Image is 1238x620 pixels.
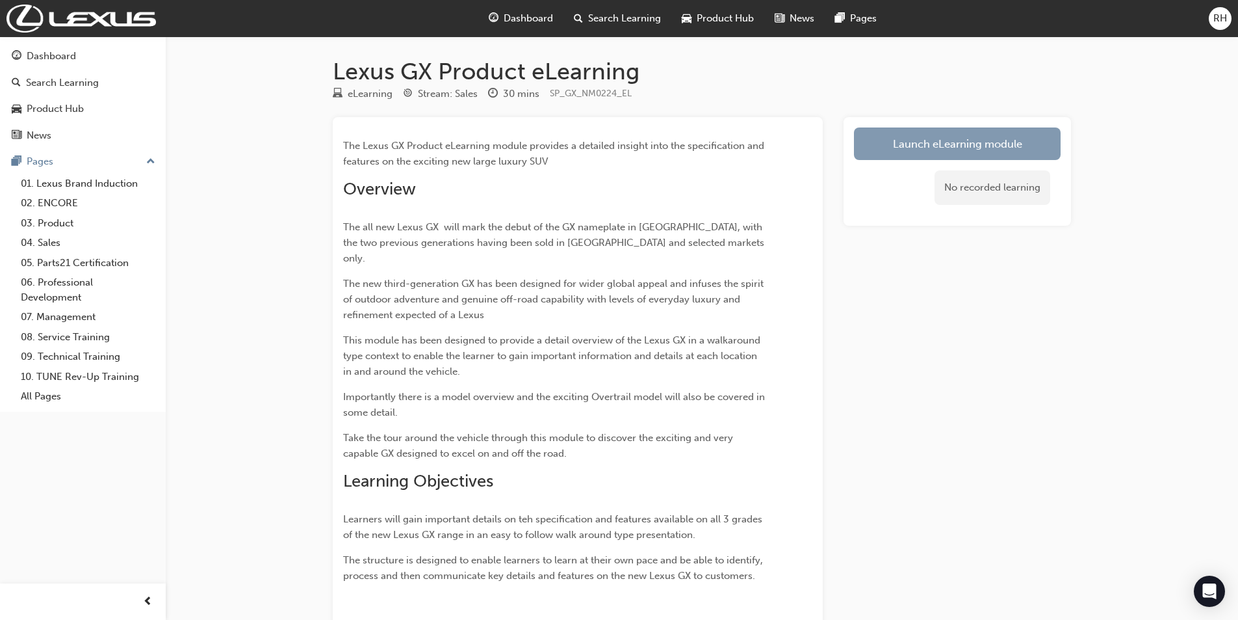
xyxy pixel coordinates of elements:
span: Importantly there is a model overview and the exciting Overtrail model will also be covered in so... [343,391,767,418]
div: Stream: Sales [418,87,478,101]
span: learningResourceType_ELEARNING-icon [333,88,342,100]
a: 07. Management [16,307,161,327]
span: RH [1213,11,1227,26]
a: pages-iconPages [825,5,887,32]
span: Overview [343,179,416,199]
button: Pages [5,150,161,174]
div: No recorded learning [935,170,1050,205]
div: eLearning [348,87,393,101]
a: search-iconSearch Learning [563,5,671,32]
span: car-icon [682,10,691,27]
span: Learning Objectives [343,471,493,491]
a: Launch eLearning module [854,128,1061,160]
button: RH [1209,7,1232,30]
span: pages-icon [12,156,21,168]
img: Trak [6,5,156,33]
span: News [790,11,814,26]
a: 04. Sales [16,233,161,253]
div: Product Hub [27,101,84,116]
a: 08. Service Training [16,327,161,347]
a: Dashboard [5,44,161,68]
span: search-icon [12,77,21,89]
span: prev-icon [143,594,153,610]
a: 10. TUNE Rev-Up Training [16,367,161,387]
div: Type [333,86,393,102]
div: Open Intercom Messenger [1194,576,1225,607]
div: 30 mins [503,87,539,101]
span: target-icon [403,88,413,100]
span: Take the tour around the vehicle through this module to discover the exciting and very capable GX... [343,432,736,459]
a: 05. Parts21 Certification [16,253,161,273]
a: News [5,124,161,148]
span: The all new Lexus GX will mark the debut of the GX nameplate in [GEOGRAPHIC_DATA], with the two p... [343,221,767,264]
span: Search Learning [588,11,661,26]
span: guage-icon [12,51,21,62]
span: news-icon [775,10,784,27]
span: The structure is designed to enable learners to learn at their own pace and be able to identify, ... [343,554,766,582]
span: Learners will gain important details on teh specification and features available on all 3 grades ... [343,513,765,541]
a: Search Learning [5,71,161,95]
a: 01. Lexus Brand Induction [16,174,161,194]
span: Learning resource code [550,88,632,99]
a: car-iconProduct Hub [671,5,764,32]
span: Product Hub [697,11,754,26]
a: guage-iconDashboard [478,5,563,32]
span: Pages [850,11,877,26]
a: 06. Professional Development [16,273,161,307]
span: car-icon [12,103,21,115]
div: News [27,128,51,143]
span: This module has been designed to provide a detail overview of the Lexus GX in a walkaround type c... [343,334,763,377]
a: Product Hub [5,97,161,121]
span: Dashboard [504,11,553,26]
span: pages-icon [835,10,845,27]
a: news-iconNews [764,5,825,32]
a: All Pages [16,386,161,407]
span: up-icon [146,154,155,170]
a: 03. Product [16,213,161,234]
span: clock-icon [488,88,498,100]
span: news-icon [12,130,21,142]
div: Dashboard [27,49,76,64]
div: Pages [27,154,53,169]
a: 09. Technical Training [16,347,161,367]
span: The Lexus GX Product eLearning module provides a detailed insight into the specification and feat... [343,140,767,167]
span: The new third-generation GX has been designed for wider global appeal and infuses the spirit of o... [343,278,766,321]
div: Stream [403,86,478,102]
span: guage-icon [489,10,498,27]
div: Duration [488,86,539,102]
a: 02. ENCORE [16,193,161,213]
div: Search Learning [26,75,99,90]
h1: Lexus GX Product eLearning [333,57,1071,86]
button: DashboardSearch LearningProduct HubNews [5,42,161,150]
span: search-icon [574,10,583,27]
